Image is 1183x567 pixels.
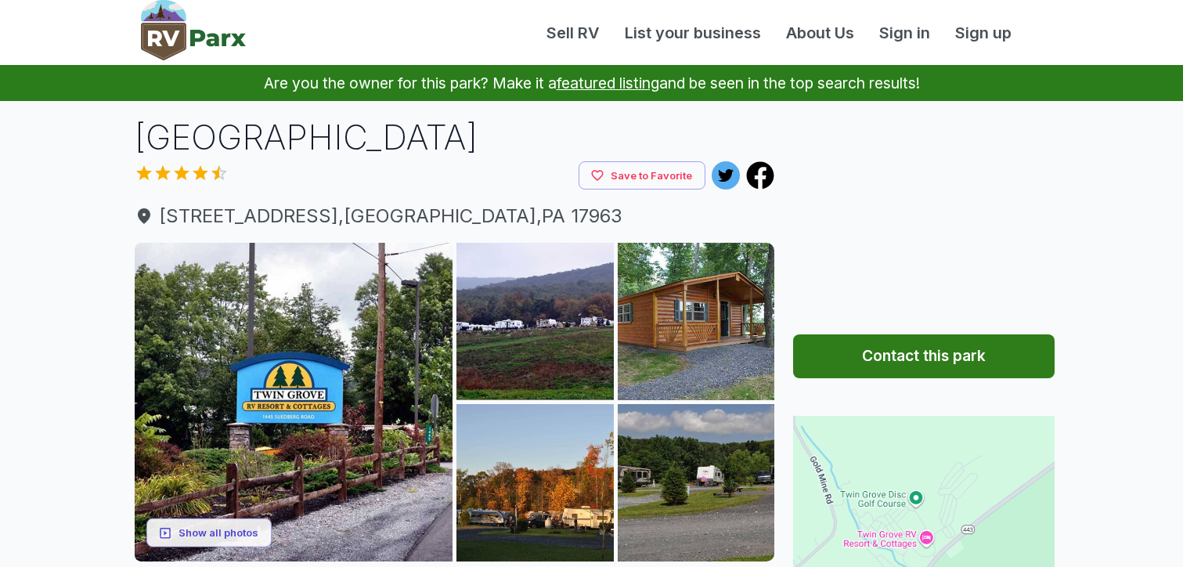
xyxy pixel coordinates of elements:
a: Sell RV [534,21,612,45]
img: pho_240000241_03.jpg [618,243,775,400]
a: About Us [774,21,867,45]
img: pho_240000241_02.jpg [456,243,614,400]
button: Show all photos [146,518,272,547]
a: Sign in [867,21,943,45]
button: Contact this park [793,334,1055,378]
img: pho_240000241_04.jpg [456,404,614,562]
img: pho_240000241_05.jpg [618,404,775,562]
img: pho_240000241_01.jpg [135,243,453,562]
span: [STREET_ADDRESS] , [GEOGRAPHIC_DATA] , PA 17963 [135,202,775,230]
a: featured listing [557,74,659,92]
iframe: Advertisement [793,114,1055,309]
a: List your business [612,21,774,45]
p: Are you the owner for this park? Make it a and be seen in the top search results! [19,65,1164,101]
button: Save to Favorite [579,161,705,190]
a: Sign up [943,21,1024,45]
h1: [GEOGRAPHIC_DATA] [135,114,775,161]
a: [STREET_ADDRESS],[GEOGRAPHIC_DATA],PA 17963 [135,202,775,230]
